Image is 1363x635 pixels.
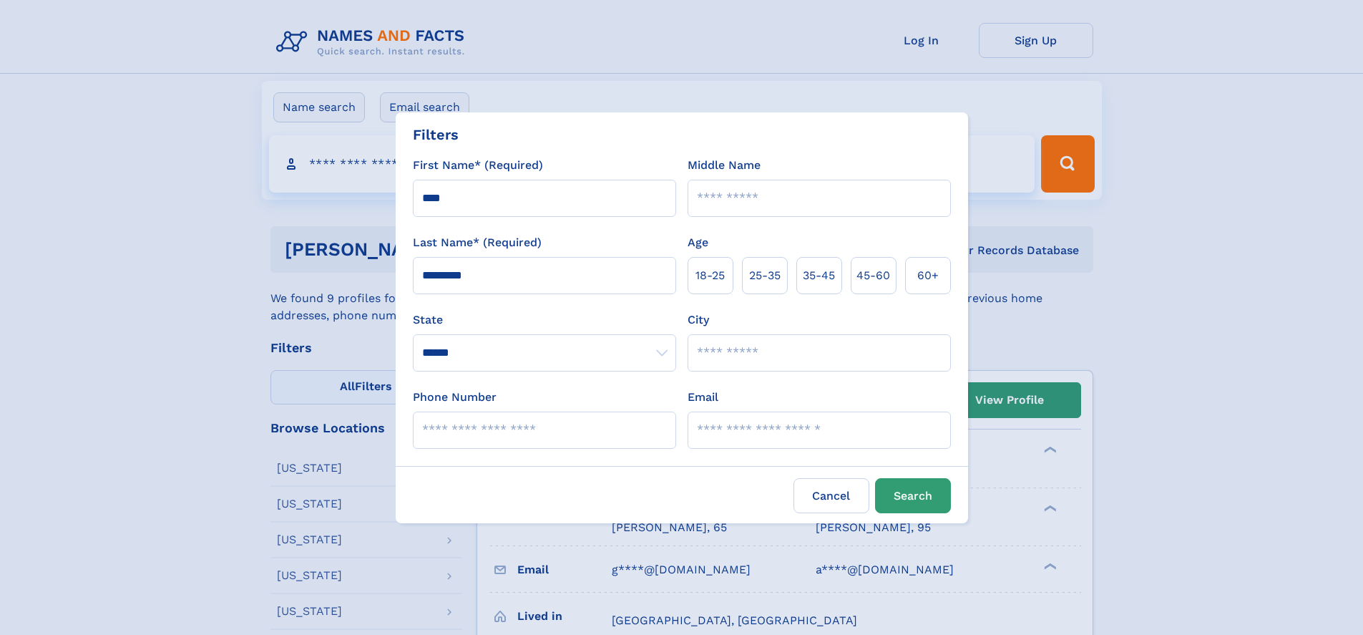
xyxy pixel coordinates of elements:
[413,311,676,329] label: State
[688,234,708,251] label: Age
[917,267,939,284] span: 60+
[688,389,718,406] label: Email
[875,478,951,513] button: Search
[688,157,761,174] label: Middle Name
[413,124,459,145] div: Filters
[803,267,835,284] span: 35‑45
[793,478,869,513] label: Cancel
[413,157,543,174] label: First Name* (Required)
[856,267,890,284] span: 45‑60
[749,267,781,284] span: 25‑35
[413,389,497,406] label: Phone Number
[413,234,542,251] label: Last Name* (Required)
[688,311,709,329] label: City
[695,267,725,284] span: 18‑25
